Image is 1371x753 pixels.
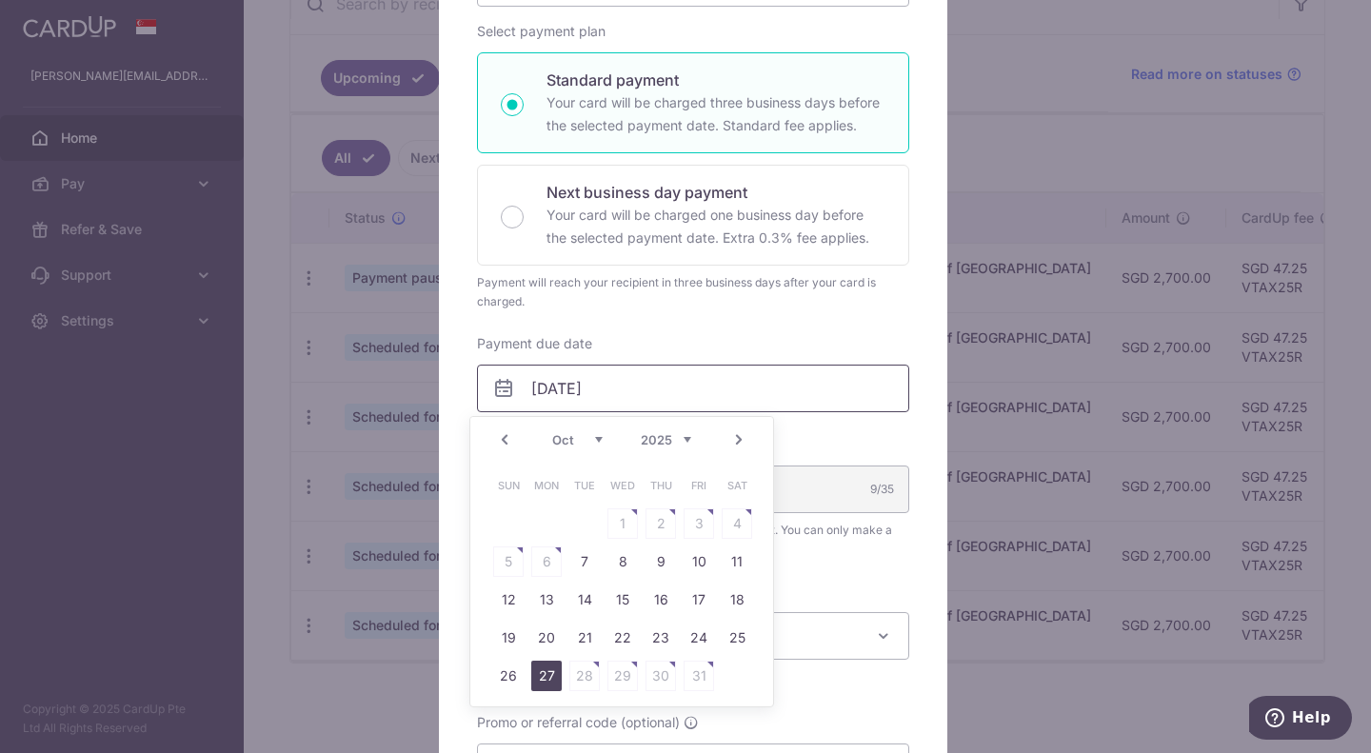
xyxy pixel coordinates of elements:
[546,181,885,204] p: Next business day payment
[870,480,894,499] div: 9/35
[1249,696,1352,743] iframe: Opens a widget where you can find more information
[531,661,562,691] a: 27
[607,470,638,501] span: Wednesday
[477,365,909,412] input: DD / MM / YYYY
[646,470,676,501] span: Thursday
[531,623,562,653] a: 20
[722,585,752,615] a: 18
[607,585,638,615] a: 15
[493,470,524,501] span: Sunday
[722,546,752,577] a: 11
[477,22,606,41] label: Select payment plan
[569,585,600,615] a: 14
[727,428,750,451] a: Next
[531,585,562,615] a: 13
[722,470,752,501] span: Saturday
[477,334,592,353] label: Payment due date
[546,91,885,137] p: Your card will be charged three business days before the selected payment date. Standard fee appl...
[569,623,600,653] a: 21
[569,470,600,501] span: Tuesday
[531,470,562,501] span: Monday
[493,661,524,691] a: 26
[646,623,676,653] a: 23
[684,623,714,653] a: 24
[646,546,676,577] a: 9
[722,623,752,653] a: 25
[546,69,885,91] p: Standard payment
[607,546,638,577] a: 8
[493,585,524,615] a: 12
[684,585,714,615] a: 17
[684,470,714,501] span: Friday
[546,204,885,249] p: Your card will be charged one business day before the selected payment date. Extra 0.3% fee applies.
[569,546,600,577] a: 7
[646,585,676,615] a: 16
[607,623,638,653] a: 22
[477,713,680,732] span: Promo or referral code (optional)
[493,428,516,451] a: Prev
[684,546,714,577] a: 10
[493,623,524,653] a: 19
[477,273,909,311] div: Payment will reach your recipient in three business days after your card is charged.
